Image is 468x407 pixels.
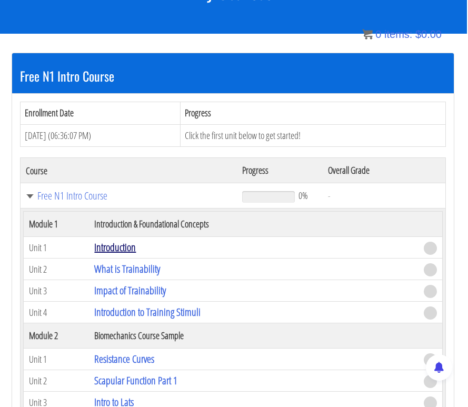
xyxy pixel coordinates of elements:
th: Biomechanics Course Sample [89,323,419,349]
th: Course [21,158,237,183]
a: Free N1 Intro Course [26,191,232,201]
td: Unit 3 [24,280,89,302]
a: What is Trainability [94,262,160,276]
a: Introduction to Training Stimuli [94,305,201,319]
a: Resistance Curves [94,352,154,366]
th: Overall Grade [323,158,445,183]
th: Progress [181,102,446,124]
td: - [323,183,445,209]
bdi: 0.00 [415,28,442,40]
h3: Free N1 Intro Course [20,69,446,83]
span: items: [384,28,412,40]
span: 0 [375,28,381,40]
th: Enrollment Date [21,102,181,124]
th: Module 1 [24,212,89,237]
td: Unit 2 [24,259,89,280]
th: Module 2 [24,323,89,349]
a: Introduction [94,240,136,254]
td: Unit 4 [24,302,89,323]
a: Impact of Trainability [94,283,166,297]
a: 0 items: $0.00 [362,28,442,40]
td: Unit 2 [24,370,89,392]
td: [DATE] (06:36:07 PM) [21,124,181,147]
a: Scapular Function Part 1 [94,373,177,388]
td: Unit 1 [24,237,89,259]
th: Introduction & Foundational Concepts [89,212,419,237]
img: icon11.png [362,29,373,39]
span: $ [415,28,421,40]
th: Progress [237,158,323,183]
td: Click the first unit below to get started! [181,124,446,147]
span: 0% [298,190,308,201]
td: Unit 1 [24,349,89,370]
